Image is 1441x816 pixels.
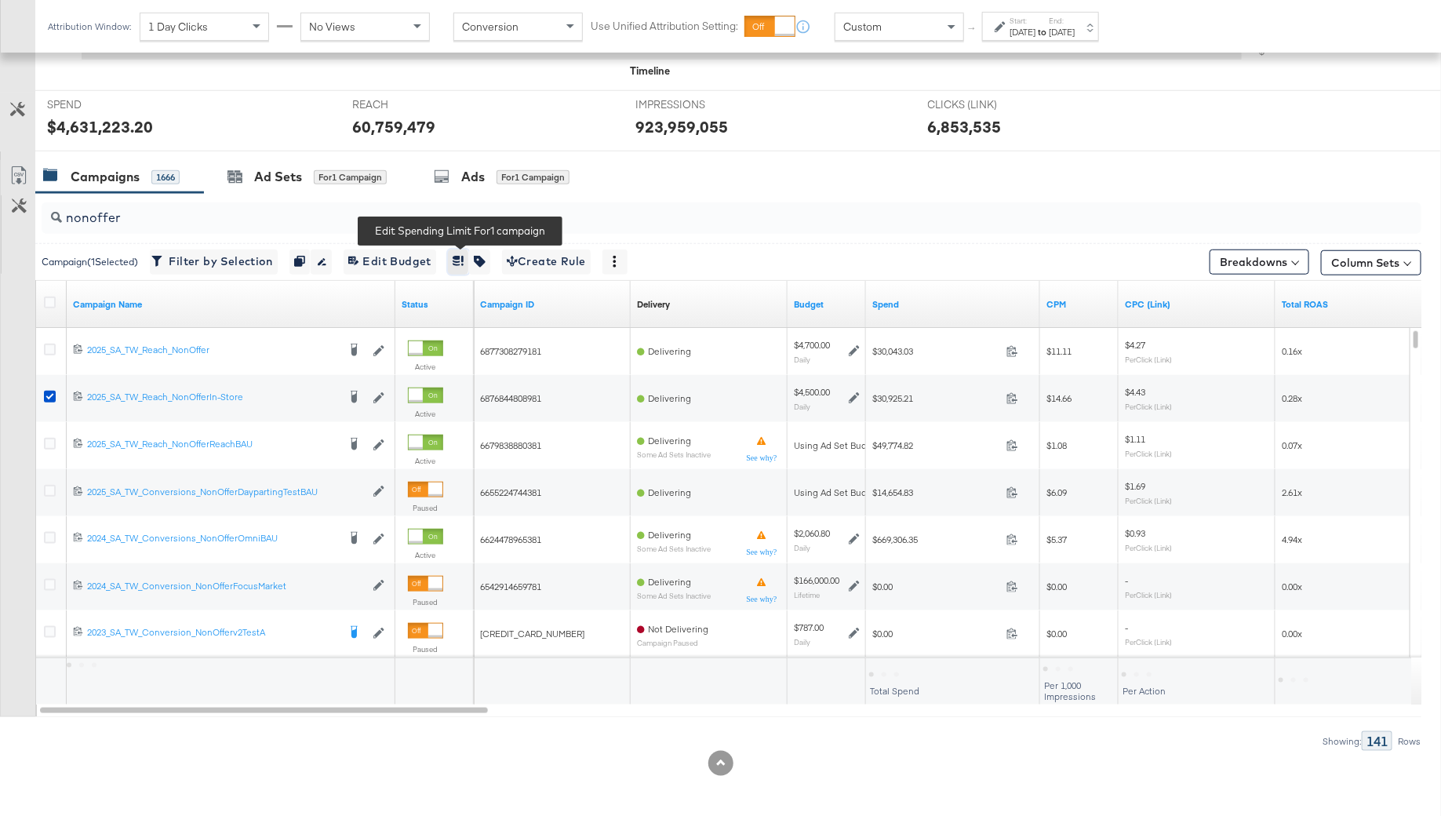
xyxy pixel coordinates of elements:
span: SPEND [47,97,165,112]
sub: Daily [794,543,810,552]
a: The maximum amount you're willing to spend on your ads, on average each day or over the lifetime ... [794,298,860,311]
span: $0.00 [872,581,1000,592]
span: ↑ [966,27,981,32]
button: Breakdowns [1210,250,1309,275]
label: End: [1049,16,1075,26]
div: $4,500.00 [794,386,830,399]
sub: Some Ad Sets Inactive [637,592,711,600]
label: Active [408,550,443,560]
div: 2023_SA_TW_Conversion_NonOfferv2TestA [87,626,337,639]
sub: Per Click (Link) [1125,637,1172,647]
a: The average cost you've paid to have 1,000 impressions of your ad. [1046,298,1112,311]
div: Rows [1397,736,1421,747]
span: Create Rule [507,252,586,271]
a: Your campaign name. [73,298,389,311]
sub: Per Click (Link) [1125,355,1172,364]
span: Total Spend [870,685,919,697]
span: $6.09 [1046,486,1067,498]
label: Paused [408,644,443,654]
div: 2025_SA_TW_Reach_NonOfferIn-Store [87,391,337,403]
a: The total amount spent to date. [872,298,1034,311]
span: Not Delivering [648,623,708,635]
span: $1.69 [1125,480,1145,492]
span: 2.61x [1282,486,1302,498]
sub: Per Click (Link) [1125,402,1172,411]
span: IMPRESSIONS [635,97,753,112]
a: The average cost for each link click you've received from your ad. [1125,298,1269,311]
span: Delivering [648,345,691,357]
span: Per 1,000 Impressions [1044,679,1096,702]
div: 1666 [151,170,180,184]
div: 923,959,055 [635,115,728,138]
span: 6655224744381 [480,486,541,498]
button: Create Rule [502,250,591,275]
div: $4,631,223.20 [47,115,153,138]
span: 6877308279181 [480,345,541,357]
div: Using Ad Set Budget [794,439,881,452]
span: Delivering [648,392,691,404]
span: 0.07x [1282,439,1302,451]
a: 2024_SA_TW_Conversion_NonOfferFocusMarket [87,580,365,593]
sub: Daily [794,637,810,647]
div: 2025_SA_TW_Reach_NonOfferReachBAU [87,438,337,450]
sub: Per Click (Link) [1125,496,1172,505]
span: 0.16x [1282,345,1302,357]
div: Ad Sets [254,168,302,186]
span: Delivering [648,576,691,588]
div: 141 [1362,731,1392,751]
span: $49,774.82 [872,439,1000,451]
span: 1 Day Clicks [148,20,208,34]
span: $14,654.83 [872,486,1000,498]
a: 2025_SA_TW_Reach_NonOffer [87,344,337,359]
div: Delivery [637,298,670,311]
sub: Per Click (Link) [1125,543,1172,552]
span: No Views [309,20,355,34]
span: 6624478965381 [480,534,541,545]
div: $166,000.00 [794,574,839,587]
span: $4.43 [1125,386,1145,398]
span: $0.00 [1046,581,1067,592]
div: Campaign ( 1 Selected) [42,255,138,269]
label: Start: [1010,16,1035,26]
span: Conversion [462,20,519,34]
a: 2025_SA_TW_Conversions_NonOfferDaypartingTestBAU [87,486,365,499]
a: 2024_SA_TW_Conversions_NonOfferOmniBAU [87,532,337,548]
div: 6,853,535 [928,115,1002,138]
span: $1.11 [1125,433,1145,445]
span: CLICKS (LINK) [928,97,1046,112]
span: 6542914659781 [480,581,541,592]
label: Use Unified Attribution Setting: [591,19,738,34]
span: $669,306.35 [872,534,1000,545]
span: $0.00 [872,628,1000,639]
a: Your campaign ID. [480,298,624,311]
div: Using Ad Set Budget [794,486,881,499]
span: Delivering [648,529,691,541]
span: $30,925.21 [872,392,1000,404]
label: Paused [408,503,443,513]
div: Attribution Window: [47,21,132,32]
div: for 1 Campaign [314,170,387,184]
div: 2024_SA_TW_Conversion_NonOfferFocusMarket [87,580,365,592]
span: 0.28x [1282,392,1302,404]
button: Filter by Selection [150,250,278,275]
div: 2025_SA_TW_Reach_NonOffer [87,344,337,356]
span: Delivering [648,435,691,446]
strong: to [1035,26,1049,38]
span: $4.27 [1125,339,1145,351]
sub: Per Click (Link) [1125,449,1172,458]
span: Edit Budget [348,252,431,271]
a: 2025_SA_TW_Reach_NonOfferIn-Store [87,391,337,406]
a: 2025_SA_TW_Reach_NonOfferReachBAU [87,438,337,454]
div: 2024_SA_TW_Conversions_NonOfferOmniBAU [87,532,337,545]
span: $5.37 [1046,534,1067,545]
button: Column Sets [1321,250,1421,275]
sub: Campaign Paused [637,639,708,647]
div: Showing: [1322,736,1362,747]
div: for 1 Campaign [497,170,569,184]
span: Custom [843,20,882,34]
sub: Per Click (Link) [1125,590,1172,599]
span: $1.08 [1046,439,1067,451]
span: Per Action [1123,685,1166,697]
sub: Daily [794,402,810,411]
sub: Some Ad Sets Inactive [637,450,711,459]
